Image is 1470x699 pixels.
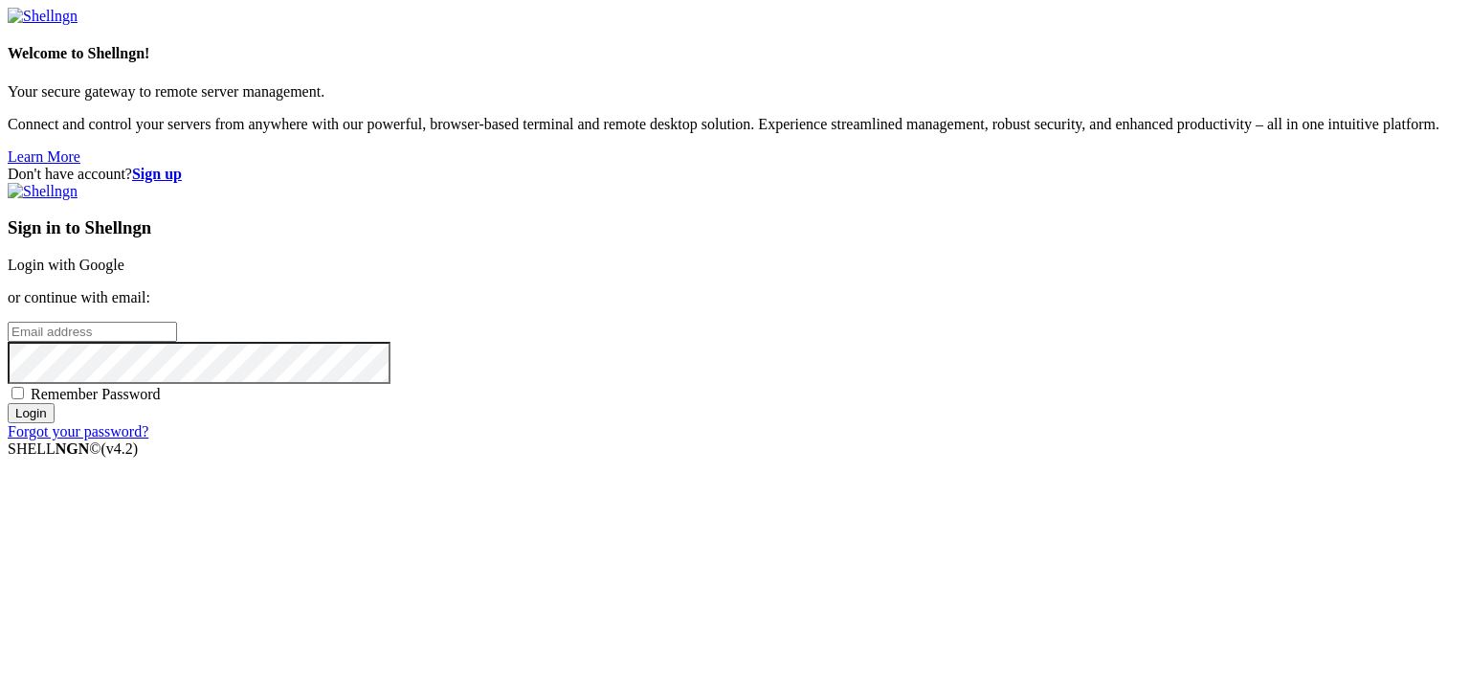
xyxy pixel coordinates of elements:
[8,183,78,200] img: Shellngn
[132,166,182,182] a: Sign up
[56,440,90,457] b: NGN
[11,387,24,399] input: Remember Password
[8,440,138,457] span: SHELL ©
[8,116,1462,133] p: Connect and control your servers from anywhere with our powerful, browser-based terminal and remo...
[8,423,148,440] a: Forgot your password?
[8,148,80,165] a: Learn More
[8,217,1462,238] h3: Sign in to Shellngn
[8,45,1462,62] h4: Welcome to Shellngn!
[101,440,139,457] span: 4.2.0
[8,403,55,423] input: Login
[8,257,124,273] a: Login with Google
[31,386,161,402] span: Remember Password
[8,289,1462,306] p: or continue with email:
[8,83,1462,101] p: Your secure gateway to remote server management.
[8,166,1462,183] div: Don't have account?
[8,8,78,25] img: Shellngn
[8,322,177,342] input: Email address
